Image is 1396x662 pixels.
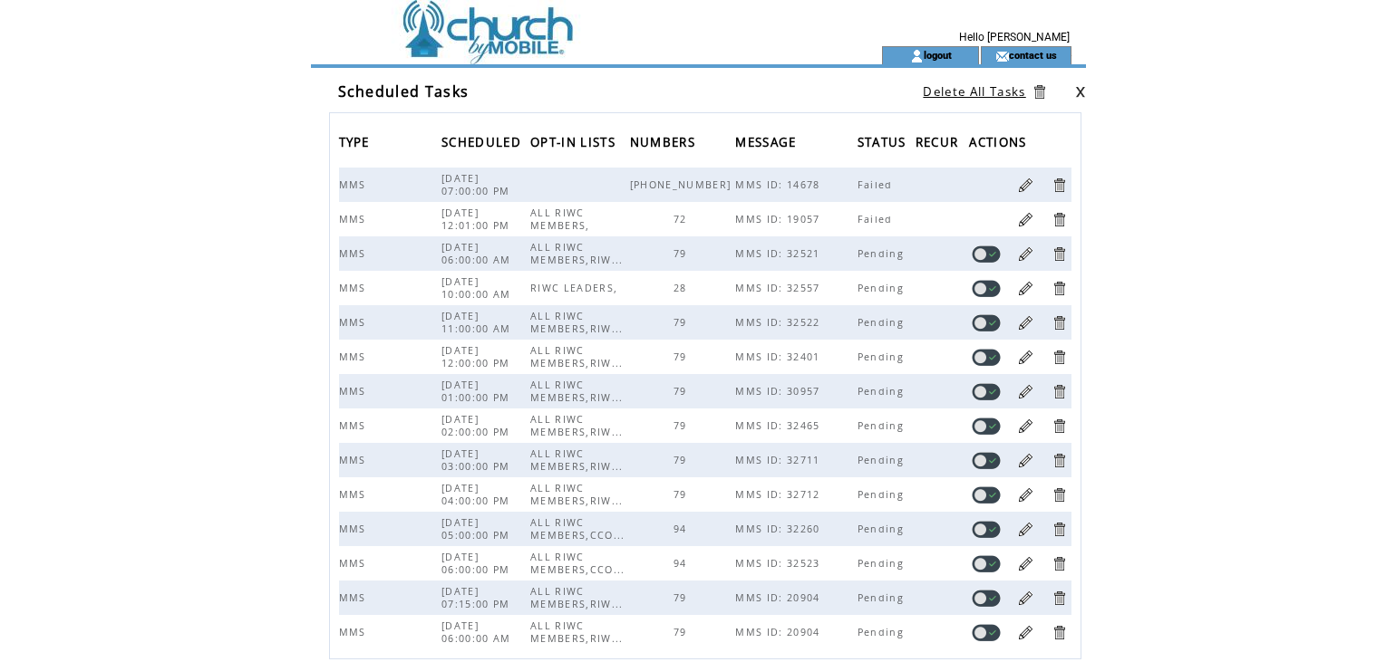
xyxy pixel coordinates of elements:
[674,385,692,398] span: 79
[1051,624,1068,641] a: Delete Task
[735,591,824,604] span: MMS ID: 20904
[674,316,692,329] span: 79
[735,350,824,363] span: MMS ID: 32401
[735,488,824,501] span: MMS ID: 32712
[339,591,371,604] span: MMS
[735,523,824,535] span: MMS ID: 32260
[441,275,516,301] span: [DATE] 10:00:00 AM
[630,178,736,191] span: [PHONE_NUMBER]
[1051,452,1068,469] a: Delete Task
[858,282,908,294] span: Pending
[530,585,628,610] span: ALL RIWC MEMBERS,RIW...
[674,282,692,294] span: 28
[972,417,1001,435] a: Disable task
[674,454,692,466] span: 79
[441,413,515,438] span: [DATE] 02:00:00 PM
[441,130,526,159] span: SCHEDULED
[1051,349,1068,366] a: Delete Task
[530,482,628,507] span: ALL RIWC MEMBERS,RIW...
[674,557,692,570] span: 94
[674,350,692,363] span: 79
[972,555,1001,572] a: Disable task
[972,486,1001,504] a: Disable task
[1017,555,1034,572] a: Edit Task
[1017,624,1034,641] a: Edit Task
[858,130,911,159] span: STATUS
[916,136,964,147] a: RECUR
[1017,417,1034,435] a: Edit Task
[1051,245,1068,263] a: Delete Task
[972,452,1001,469] a: Disable task
[530,619,628,645] span: ALL RIWC MEMBERS,RIW...
[530,206,595,232] span: ALL RIWC MEMBERS,
[858,419,908,432] span: Pending
[858,591,908,604] span: Pending
[674,626,692,638] span: 79
[530,136,620,147] a: OPT-IN LISTS
[339,454,371,466] span: MMS
[972,349,1001,366] a: Disable task
[339,385,371,398] span: MMS
[339,213,371,225] span: MMS
[959,31,1070,43] span: Hello [PERSON_NAME]
[530,130,620,159] span: OPT-IN LISTS
[441,172,515,197] span: [DATE] 07:00:00 PM
[441,619,516,645] span: [DATE] 06:00:00 AM
[735,282,824,294] span: MMS ID: 32557
[1051,177,1068,194] a: Delete Task
[339,557,371,570] span: MMS
[735,136,800,147] a: MESSAGE
[441,206,515,232] span: [DATE] 12:01:00 PM
[530,241,628,266] span: ALL RIWC MEMBERS,RIW...
[1051,555,1068,572] a: Delete Task
[858,350,908,363] span: Pending
[530,413,628,438] span: ALL RIWC MEMBERS,RIW...
[972,280,1001,297] a: Disable task
[1017,486,1034,504] a: Edit Task
[339,523,371,535] span: MMS
[441,482,515,507] span: [DATE] 04:00:00 PM
[630,130,700,159] span: NUMBERS
[858,626,908,638] span: Pending
[674,247,692,260] span: 79
[735,419,824,432] span: MMS ID: 32465
[530,551,630,576] span: ALL RIWC MEMBERS,CCO...
[969,130,1031,159] span: ACTIONS
[858,178,897,191] span: Failed
[674,591,692,604] span: 79
[735,247,824,260] span: MMS ID: 32521
[858,523,908,535] span: Pending
[339,419,371,432] span: MMS
[858,213,897,225] span: Failed
[858,454,908,466] span: Pending
[1051,383,1068,400] a: Delete Task
[339,316,371,329] span: MMS
[1051,417,1068,435] a: Delete Task
[735,130,800,159] span: MESSAGE
[735,213,824,225] span: MMS ID: 19057
[972,383,1001,400] a: Disable task
[530,447,628,473] span: ALL RIWC MEMBERS,RIW...
[339,488,371,501] span: MMS
[858,136,911,147] a: STATUS
[441,344,515,369] span: [DATE] 12:00:00 PM
[858,557,908,570] span: Pending
[972,245,1001,263] a: Disable task
[530,379,628,404] span: ALL RIWC MEMBERS,RIW...
[1017,349,1034,366] a: Edit Task
[441,585,515,610] span: [DATE] 07:15:00 PM
[339,626,371,638] span: MMS
[1017,177,1034,194] a: Edit Task
[735,454,824,466] span: MMS ID: 32711
[338,82,470,101] span: Scheduled Tasks
[735,557,824,570] span: MMS ID: 32523
[1051,590,1068,607] a: Delete Task
[1017,245,1034,263] a: Edit Task
[630,136,700,147] a: NUMBERS
[674,213,692,225] span: 72
[1017,280,1034,297] a: Edit Task
[530,516,630,542] span: ALL RIWC MEMBERS,CCO...
[1051,314,1068,331] a: Delete Task
[441,136,526,147] a: SCHEDULED
[674,488,692,501] span: 79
